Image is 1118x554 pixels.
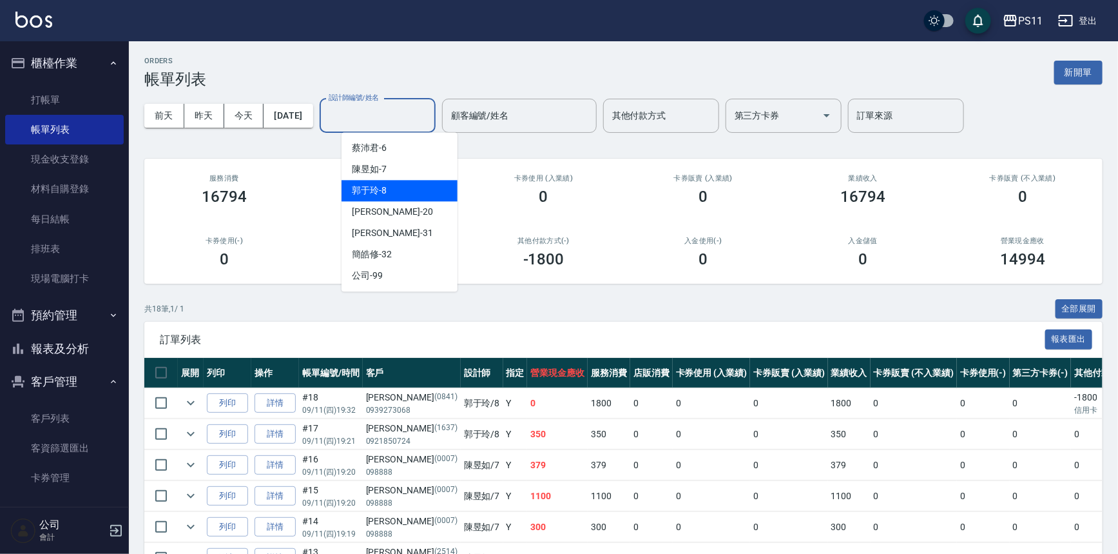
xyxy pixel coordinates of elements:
td: 0 [673,388,751,419]
span: 陳昱如 -7 [352,163,387,176]
div: [PERSON_NAME] [366,515,458,528]
th: 指定 [503,358,528,388]
p: (0841) [434,391,458,404]
td: 0 [871,481,957,511]
td: 1800 [588,388,630,419]
th: 帳單編號/時間 [299,358,363,388]
td: 0 [1010,481,1072,511]
a: 客戶列表 [5,404,124,433]
button: 列印 [207,424,248,444]
div: [PERSON_NAME] [366,422,458,435]
th: 服務消費 [588,358,630,388]
td: Y [503,450,528,480]
td: 郭于玲 /8 [461,419,503,450]
p: 09/11 (四) 19:21 [302,435,360,447]
th: 設計師 [461,358,503,388]
span: 公司 -99 [352,269,383,282]
a: 材料自購登錄 [5,174,124,204]
div: [PERSON_NAME] [366,391,458,404]
a: 每日結帳 [5,204,124,234]
h2: 入金使用(-) [639,237,767,245]
button: 報表及分析 [5,332,124,366]
a: 現金收支登錄 [5,144,124,174]
h2: 卡券販賣 (入業績) [639,174,767,183]
td: 0 [871,419,957,450]
a: 詳情 [255,424,296,444]
td: 0 [957,419,1010,450]
th: 列印 [204,358,251,388]
td: 0 [527,388,588,419]
a: 詳情 [255,455,296,475]
td: 陳昱如 /7 [461,481,503,511]
h3: 0 [699,188,708,206]
button: PS11 [998,8,1048,34]
a: 打帳單 [5,85,124,115]
img: Person [10,518,36,544]
div: [PERSON_NAME] [366,453,458,466]
th: 業績收入 [828,358,871,388]
h5: 公司 [39,519,105,531]
p: (1637) [434,422,458,435]
h3: 0 [1018,188,1027,206]
span: [PERSON_NAME] -20 [352,205,433,219]
td: 郭于玲 /8 [461,388,503,419]
td: 陳昱如 /7 [461,512,503,542]
button: 登出 [1053,9,1103,33]
a: 卡券管理 [5,463,124,493]
td: #17 [299,419,363,450]
a: 詳情 [255,517,296,537]
p: 09/11 (四) 19:19 [302,528,360,540]
h2: 入金儲值 [798,237,927,245]
h2: 其他付款方式(-) [479,237,608,245]
td: 1100 [828,481,871,511]
th: 展開 [178,358,204,388]
button: expand row [181,486,200,506]
a: 客資篩選匯出 [5,433,124,463]
td: 0 [1010,388,1072,419]
td: Y [503,481,528,511]
button: 今天 [224,104,264,128]
td: 0 [871,512,957,542]
button: 列印 [207,455,248,475]
td: 300 [527,512,588,542]
a: 詳情 [255,393,296,413]
h2: 卡券販賣 (不入業績) [958,174,1087,183]
td: 0 [1010,419,1072,450]
button: 列印 [207,486,248,506]
th: 店販消費 [630,358,673,388]
button: 昨天 [184,104,224,128]
td: 300 [588,512,630,542]
button: 櫃檯作業 [5,46,124,80]
td: 379 [527,450,588,480]
h3: 帳單列表 [144,70,206,88]
p: 會計 [39,531,105,543]
td: 0 [750,481,828,511]
td: 0 [673,419,751,450]
td: 0 [1010,512,1072,542]
th: 客戶 [363,358,461,388]
td: 350 [588,419,630,450]
h3: 16794 [202,188,247,206]
td: 0 [673,512,751,542]
td: 1100 [527,481,588,511]
th: 營業現金應收 [527,358,588,388]
td: 0 [750,450,828,480]
img: Logo [15,12,52,28]
h3: 0 [699,250,708,268]
p: 09/11 (四) 19:20 [302,466,360,478]
td: 0 [630,388,673,419]
span: 郭于玲 -8 [352,184,387,197]
p: (0007) [434,453,458,466]
h2: 卡券使用(-) [160,237,289,245]
span: [PERSON_NAME] -31 [352,226,433,240]
td: 0 [871,388,957,419]
th: 卡券販賣 (入業績) [750,358,828,388]
button: [DATE] [264,104,313,128]
h3: 14994 [1000,250,1045,268]
td: 0 [673,450,751,480]
button: save [965,8,991,34]
h3: 服務消費 [160,174,289,183]
a: 現場電腦打卡 [5,264,124,293]
th: 操作 [251,358,299,388]
a: 排班表 [5,234,124,264]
